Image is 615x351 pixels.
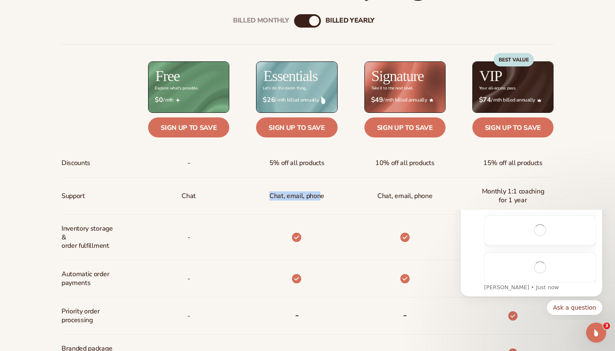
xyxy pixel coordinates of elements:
[263,69,318,84] h2: Essentials
[448,210,615,320] iframe: Intercom notifications message
[187,308,190,324] span: -
[13,90,155,105] div: Quick reply options
[472,117,553,137] a: Sign up to save
[99,90,155,105] button: Quick reply: Ask a question
[182,188,196,204] p: Chat
[494,53,534,66] div: BEST VALUE
[479,69,502,84] h2: VIP
[603,323,610,329] span: 3
[61,155,90,171] span: Discounts
[176,98,180,102] img: Free_Icon_bb6e7c7e-73f8-44bd-8ed0-223ea0fc522e.png
[479,184,547,208] span: Monthly 1:1 coaching for 1 year
[269,188,324,204] p: Chat, email, phone
[537,98,541,102] img: Crown_2d87c031-1b5a-4345-8312-a4356ddcde98.png
[479,96,491,104] strong: $74
[321,96,325,104] img: drop.png
[36,74,149,81] p: Message from Lee, sent Just now
[263,96,275,104] strong: $26
[61,304,117,328] span: Priority order processing
[149,62,229,112] img: free_bg.png
[483,155,543,171] span: 15% off all products
[155,69,179,84] h2: Free
[403,308,407,322] b: -
[187,155,190,171] span: -
[187,230,190,245] p: -
[263,86,306,91] div: Let’s do the damn thing.
[148,117,229,137] a: Sign up to save
[371,86,413,91] div: Take it to the next level.
[429,98,433,102] img: Star_6.png
[269,155,325,171] span: 5% off all products
[377,188,432,204] span: Chat, email, phone
[325,17,374,25] div: billed Yearly
[155,96,223,104] span: / mth
[473,62,553,112] img: VIP_BG_199964bd-3653-43bc-8a67-789d2d7717b9.jpg
[61,267,117,291] span: Automatic order payments
[479,86,516,91] div: Your all-access pass.
[256,62,337,112] img: Essentials_BG_9050f826-5aa9-47d9-a362-757b82c62641.jpg
[375,155,435,171] span: 10% off all products
[371,96,439,104] span: / mth billed annually
[365,62,445,112] img: Signature_BG_eeb718c8-65ac-49e3-a4e5-327c6aa73146.jpg
[372,69,424,84] h2: Signature
[61,188,85,204] span: Support
[371,96,383,104] strong: $49
[364,117,446,137] a: Sign up to save
[263,96,331,104] span: / mth billed annually
[155,96,163,104] strong: $0
[155,86,198,91] div: Explore what's possible.
[479,96,547,104] span: / mth billed annually
[61,221,117,254] span: Inventory storage & order fulfillment
[586,323,606,343] iframe: Intercom live chat
[256,117,337,137] a: Sign up to save
[187,271,190,287] span: -
[295,308,299,322] b: -
[233,17,289,25] div: Billed Monthly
